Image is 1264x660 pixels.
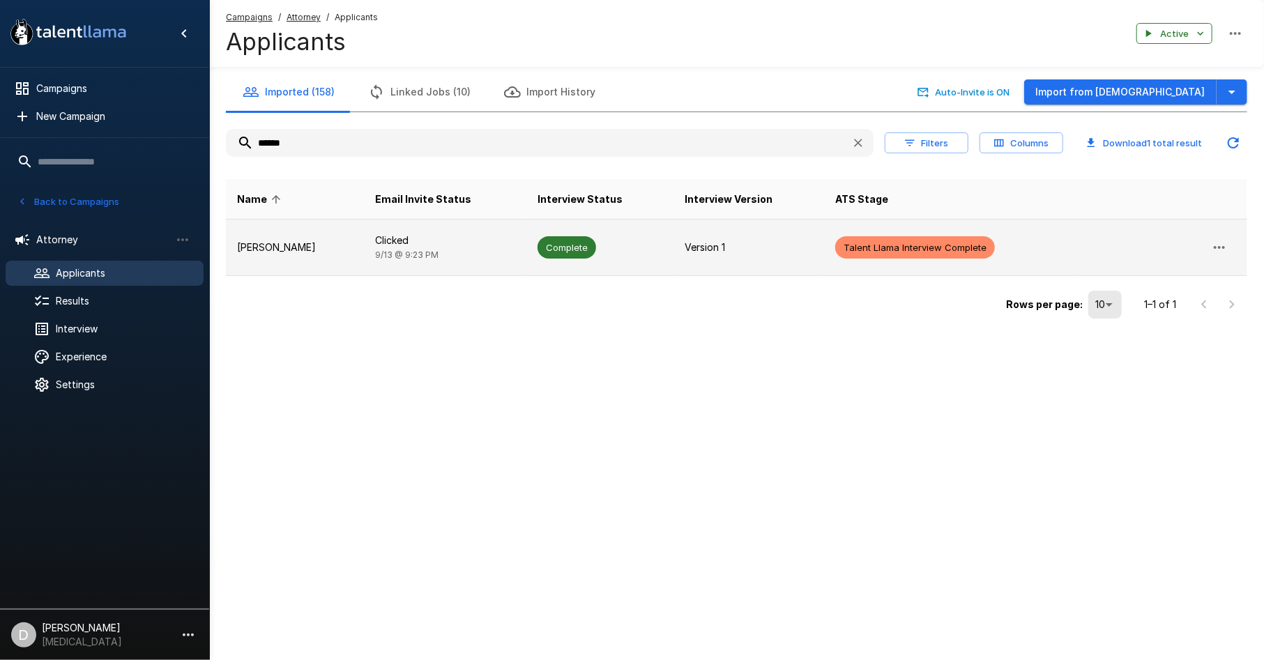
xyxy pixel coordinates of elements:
h4: Applicants [226,27,378,56]
span: Name [237,191,285,208]
button: Auto-Invite is ON [915,82,1013,103]
button: Active [1136,23,1212,45]
p: Rows per page: [1006,298,1083,312]
span: Interview Version [685,191,772,208]
span: Talent Llama Interview Complete [835,241,995,254]
span: Applicants [335,10,378,24]
p: [PERSON_NAME] [237,240,353,254]
p: Clicked [376,233,516,247]
span: / [326,10,329,24]
span: Interview Status [538,191,623,208]
button: Linked Jobs (10) [351,72,487,112]
p: 1–1 of 1 [1144,298,1176,312]
span: Complete [538,241,596,254]
div: 10 [1088,291,1122,319]
button: Import from [DEMOGRAPHIC_DATA] [1024,79,1217,105]
button: Columns [980,132,1063,154]
button: Import History [487,72,612,112]
p: Version 1 [685,240,813,254]
u: Campaigns [226,12,273,22]
button: Updated Today - 1:49 PM [1219,129,1247,157]
span: 9/13 @ 9:23 PM [376,250,439,260]
button: Imported (158) [226,72,351,112]
span: Email Invite Status [376,191,472,208]
u: Attorney [287,12,321,22]
button: Download1 total result [1074,132,1214,154]
span: ATS Stage [835,191,888,208]
button: Filters [885,132,968,154]
span: / [278,10,281,24]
